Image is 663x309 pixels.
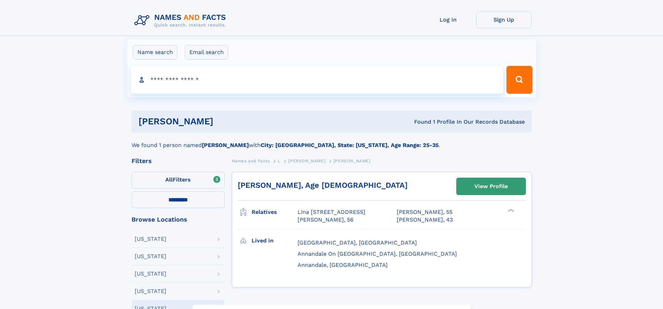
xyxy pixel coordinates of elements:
[135,288,166,294] div: [US_STATE]
[185,45,228,60] label: Email search
[457,178,526,195] a: View Profile
[135,254,166,259] div: [US_STATE]
[135,236,166,242] div: [US_STATE]
[261,142,439,148] b: City: [GEOGRAPHIC_DATA], State: [US_STATE], Age Range: 25-35
[132,158,225,164] div: Filters
[298,216,354,224] a: [PERSON_NAME], 56
[506,208,514,213] div: ❯
[298,250,457,257] span: Annandale On [GEOGRAPHIC_DATA], [GEOGRAPHIC_DATA]
[298,262,388,268] span: Annandale, [GEOGRAPHIC_DATA]
[333,159,371,163] span: [PERSON_NAME]
[132,133,532,149] div: We found 1 person named with .
[278,156,281,165] a: L
[298,208,365,216] a: Lina [STREET_ADDRESS]
[278,159,281,163] span: L
[474,178,508,194] div: View Profile
[252,235,298,247] h3: Lived in
[288,156,325,165] a: [PERSON_NAME]
[298,239,417,246] span: [GEOGRAPHIC_DATA], [GEOGRAPHIC_DATA]
[202,142,249,148] b: [PERSON_NAME]
[397,216,453,224] a: [PERSON_NAME], 43
[420,11,476,28] a: Log In
[288,159,325,163] span: [PERSON_NAME]
[132,172,225,188] label: Filters
[131,66,504,94] input: search input
[314,118,525,126] div: Found 1 Profile In Our Records Database
[139,117,314,126] h1: [PERSON_NAME]
[238,181,408,190] a: [PERSON_NAME], Age [DEMOGRAPHIC_DATA]
[132,216,225,223] div: Browse Locations
[232,156,270,165] a: Names and Facts
[252,206,298,218] h3: Relatives
[476,11,532,28] a: Sign Up
[135,271,166,277] div: [US_STATE]
[397,208,452,216] a: [PERSON_NAME], 55
[132,11,232,30] img: Logo Names and Facts
[506,66,532,94] button: Search Button
[165,176,173,183] span: All
[133,45,177,60] label: Name search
